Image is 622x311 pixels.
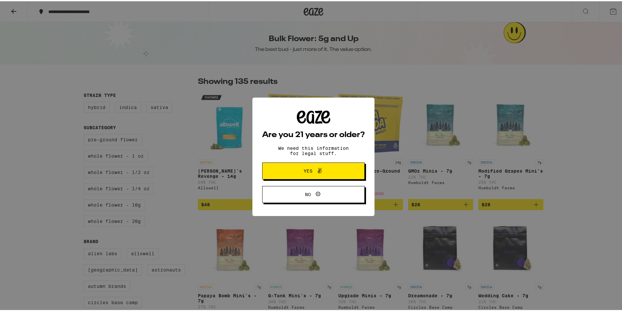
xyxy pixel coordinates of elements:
span: Yes [304,167,312,172]
span: No [305,191,311,195]
span: Hi. Need any help? [4,5,47,10]
p: We need this information for legal stuff. [273,144,354,155]
h2: Are you 21 years or older? [262,130,365,138]
button: No [262,185,365,202]
button: Yes [262,161,365,178]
